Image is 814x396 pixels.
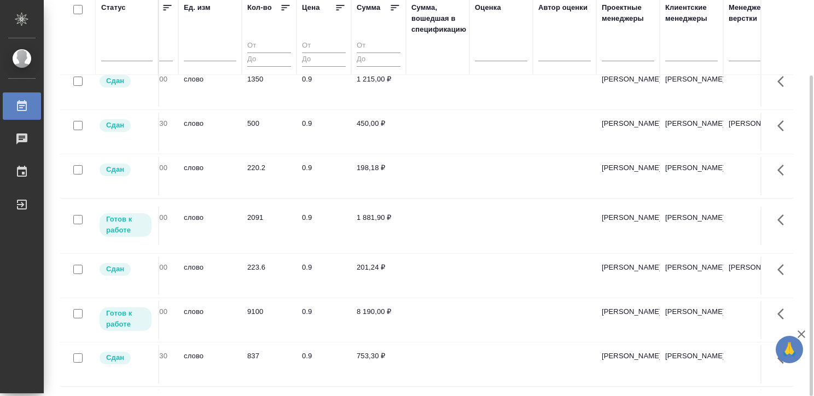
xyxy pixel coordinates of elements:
td: 0.9 [296,157,351,195]
button: Здесь прячутся важные кнопки [771,113,797,139]
td: 0.9 [296,113,351,151]
div: Исполнитель может приступить к работе [98,306,153,332]
td: 837 [242,345,296,383]
p: Сдан [106,264,124,275]
p: Сдан [106,120,124,131]
td: [PERSON_NAME] [660,207,723,245]
input: До [302,53,346,66]
div: Менеджер проверил работу исполнителя, передает ее на следующий этап [98,351,153,365]
td: [PERSON_NAME] [596,345,660,383]
p: Готов к работе [106,308,145,330]
input: От [357,39,400,53]
td: [PERSON_NAME] [596,207,660,245]
p: [PERSON_NAME] [729,118,781,129]
td: 0.9 [296,301,351,339]
div: Менеджер проверил работу исполнителя, передает ее на следующий этап [98,262,153,277]
div: Проектные менеджеры [602,2,654,24]
td: [PERSON_NAME] [660,301,723,339]
td: 0.9 [296,345,351,383]
div: Менеджер проверил работу исполнителя, передает ее на следующий этап [98,162,153,177]
td: 223.6 [242,257,296,295]
td: 0.9 [296,68,351,107]
p: Сдан [106,352,124,363]
td: слово [178,207,242,245]
td: 201,24 ₽ [351,257,406,295]
td: [PERSON_NAME] [660,157,723,195]
button: 🙏 [776,336,803,363]
p: Сдан [106,164,124,175]
td: [PERSON_NAME] [660,345,723,383]
input: От [247,39,291,53]
div: Менеджер проверил работу исполнителя, передает ее на следующий этап [98,118,153,133]
button: Здесь прячутся важные кнопки [771,345,797,371]
td: 753,30 ₽ [351,345,406,383]
td: 220.2 [242,157,296,195]
div: Клиентские менеджеры [665,2,718,24]
td: 8 190,00 ₽ [351,301,406,339]
div: Кол-во [247,2,272,13]
td: 500 [242,113,296,151]
div: Ед. изм [184,2,211,13]
td: слово [178,113,242,151]
div: Цена [302,2,320,13]
div: Исполнитель может приступить к работе [98,212,153,238]
td: 1 881,90 ₽ [351,207,406,245]
td: [PERSON_NAME] [660,257,723,295]
p: Готов к работе [106,214,145,236]
button: Здесь прячутся важные кнопки [771,157,797,183]
div: Сумма [357,2,380,13]
td: 450,00 ₽ [351,113,406,151]
td: 1 215,00 ₽ [351,68,406,107]
input: До [357,53,400,66]
div: Менеджер проверил работу исполнителя, передает ее на следующий этап [98,74,153,89]
td: 198,18 ₽ [351,157,406,195]
div: Сумма, вошедшая в спецификацию [411,2,466,35]
button: Здесь прячутся важные кнопки [771,68,797,95]
td: слово [178,345,242,383]
td: 9100 [242,301,296,339]
td: слово [178,157,242,195]
p: Сдан [106,75,124,86]
td: 2091 [242,207,296,245]
td: [PERSON_NAME] [596,157,660,195]
td: слово [178,301,242,339]
td: [PERSON_NAME] [596,301,660,339]
button: Здесь прячутся важные кнопки [771,301,797,327]
span: 🙏 [780,338,799,361]
div: Оценка [475,2,501,13]
div: Статус [101,2,126,13]
td: [PERSON_NAME] [596,113,660,151]
p: [PERSON_NAME] [729,262,781,273]
td: слово [178,68,242,107]
td: [PERSON_NAME] [660,68,723,107]
td: [PERSON_NAME] [596,68,660,107]
button: Здесь прячутся важные кнопки [771,207,797,233]
td: 0.9 [296,257,351,295]
input: До [247,53,291,66]
td: 1350 [242,68,296,107]
button: Здесь прячутся важные кнопки [771,257,797,283]
div: Автор оценки [538,2,588,13]
td: [PERSON_NAME] [660,113,723,151]
td: [PERSON_NAME] [596,257,660,295]
input: От [302,39,346,53]
td: слово [178,257,242,295]
td: 0.9 [296,207,351,245]
div: Менеджеры верстки [729,2,781,24]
